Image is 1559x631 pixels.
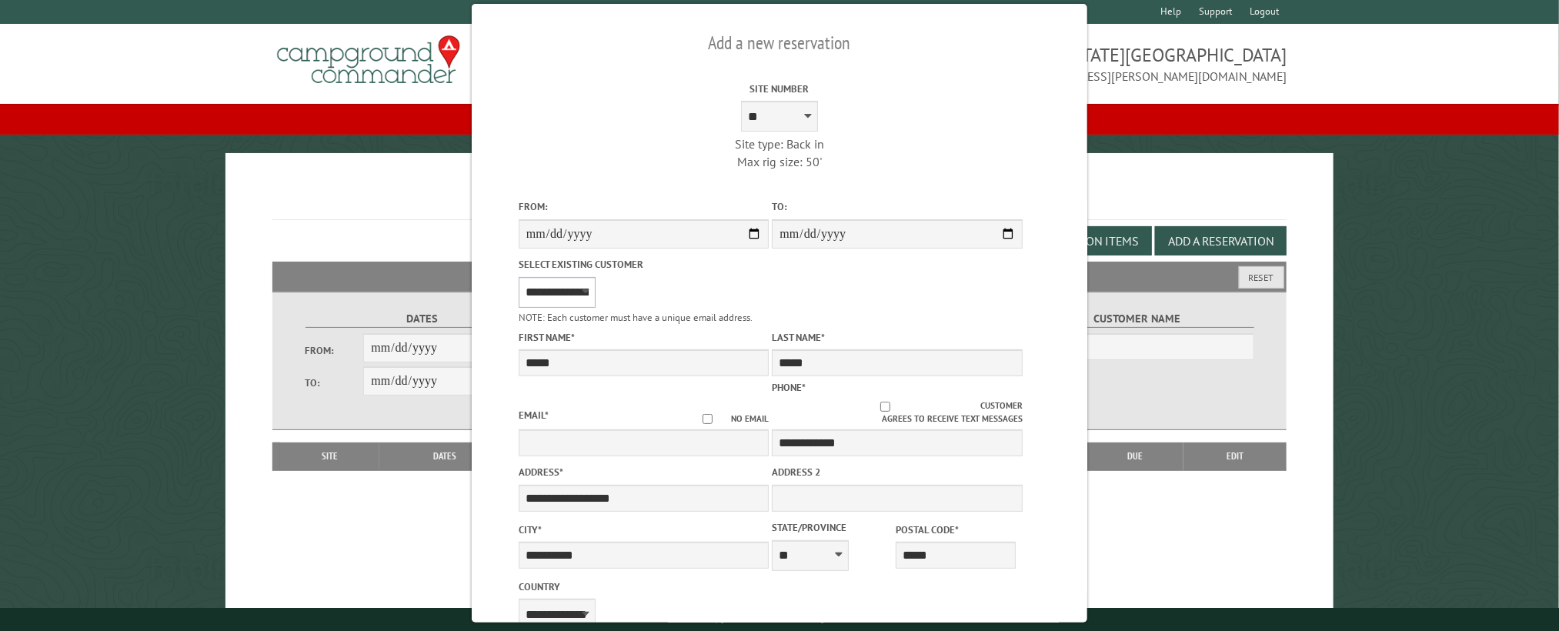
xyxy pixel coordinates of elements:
label: Phone [772,381,806,394]
th: Site [280,442,379,470]
label: City [519,522,769,537]
label: Last Name [772,330,1023,345]
img: Campground Commander [272,30,465,90]
h2: Add a new reservation [519,28,1040,58]
label: Dates [305,310,539,328]
div: Site type: Back in [654,135,905,152]
label: Address 2 [772,465,1023,479]
small: © Campground Commander LLC. All rights reserved. [693,614,866,624]
label: Country [519,579,769,594]
h1: Reservations [272,178,1287,220]
label: Postal Code [896,522,1016,537]
th: Due [1087,442,1183,470]
label: Select existing customer [519,257,769,272]
th: Edit [1183,442,1287,470]
div: Max rig size: 50' [654,153,905,170]
label: Customer Name [1020,310,1254,328]
label: Address [519,465,769,479]
label: No email [684,412,769,426]
button: Add a Reservation [1155,226,1287,255]
label: To: [305,376,364,390]
label: To: [772,199,1023,214]
label: First Name [519,330,769,345]
small: NOTE: Each customer must have a unique email address. [519,311,753,324]
label: State/Province [772,520,892,535]
label: Email [519,409,549,422]
input: No email [684,414,731,424]
label: Site Number [654,82,905,96]
input: Customer agrees to receive text messages [790,402,980,412]
label: From: [519,199,769,214]
label: Customer agrees to receive text messages [772,399,1023,426]
h2: Filters [272,262,1287,291]
button: Reset [1239,266,1284,289]
label: From: [305,343,364,358]
th: Dates [379,442,510,470]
